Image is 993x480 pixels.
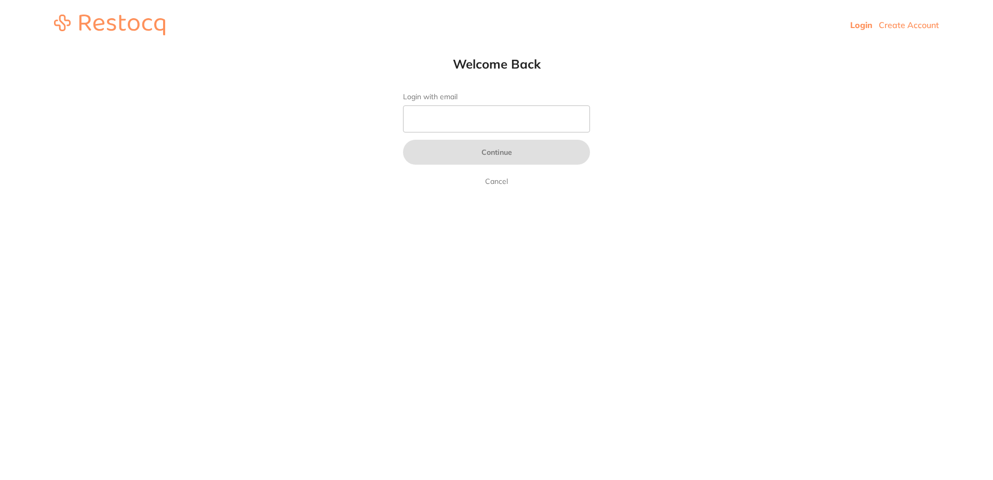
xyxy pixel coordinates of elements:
[879,20,939,30] a: Create Account
[403,92,590,101] label: Login with email
[850,20,873,30] a: Login
[483,175,510,188] a: Cancel
[403,140,590,165] button: Continue
[54,15,165,35] img: restocq_logo.svg
[382,56,611,72] h1: Welcome Back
